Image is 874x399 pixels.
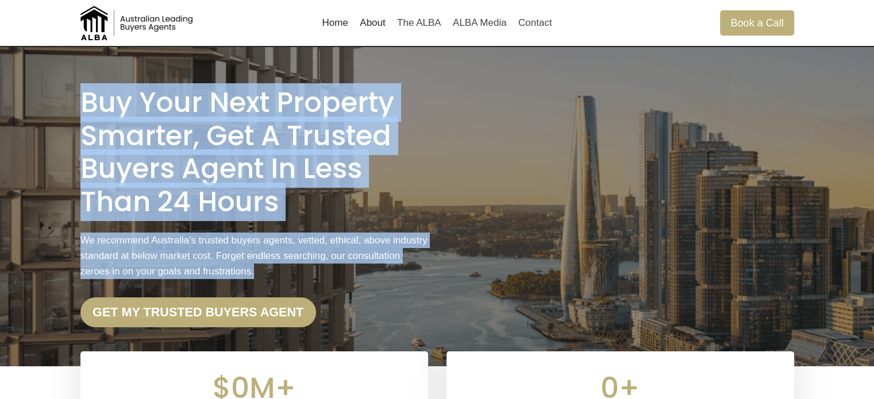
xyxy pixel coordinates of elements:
p: We recommend Australia’s trusted buyers agents, vetted, ethical, above industry standard at below... [80,233,428,280]
h1: Buy Your Next Property Smarter, Get a Trusted Buyers Agent in less than 24 Hours [80,86,428,218]
a: ALBA Media [447,9,513,37]
a: Home [316,9,354,37]
img: Australian Leading Buyers Agents [80,6,195,40]
a: The ALBA [391,9,447,37]
a: Contact [513,9,558,37]
a: Book a Call [720,10,794,35]
nav: Primary Navigation [316,9,557,37]
strong: Get my trusted Buyers Agent [93,305,303,319]
a: About [354,9,391,37]
a: Get my trusted Buyers Agent [80,297,316,327]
